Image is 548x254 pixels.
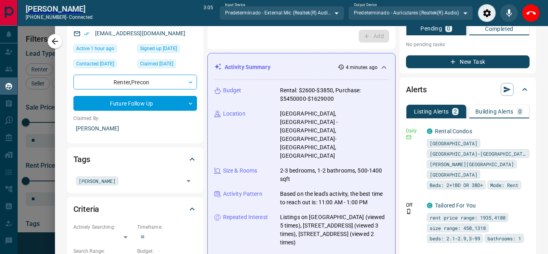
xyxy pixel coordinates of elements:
[348,6,473,20] div: Predeterminado - Auriculares (Realtek(R) Audio)
[500,4,518,22] div: Mute
[73,96,197,111] div: Future Follow Up
[95,30,186,37] a: [EMAIL_ADDRESS][DOMAIN_NAME]
[406,83,427,96] h2: Alerts
[485,26,513,32] p: Completed
[406,39,530,51] p: No pending tasks
[427,203,432,208] div: condos.ca
[430,234,480,242] span: beds: 2.1-2.9,3-99
[140,60,173,68] span: Claimed [DATE]
[430,150,527,158] span: [GEOGRAPHIC_DATA]-[GEOGRAPHIC_DATA]
[137,224,197,231] p: Timeframe:
[26,14,93,21] p: [PHONE_NUMBER] -
[406,55,530,68] button: New Task
[26,4,93,14] h2: [PERSON_NAME]
[76,45,114,53] span: Active 1 hour ago
[73,59,133,71] div: Tue Jan 24 2023
[73,150,197,169] div: Tags
[478,4,496,22] div: Audio Settings
[406,127,422,134] p: Daily
[420,26,442,31] p: Pending
[84,31,89,37] svg: Email Verified
[435,128,472,134] a: Rental Condos
[490,181,518,189] span: Mode: Rent
[518,109,522,114] p: 0
[454,109,457,114] p: 2
[73,153,90,166] h2: Tags
[406,80,530,99] div: Alerts
[225,63,270,71] p: Activity Summary
[430,160,514,168] span: [PERSON_NAME][GEOGRAPHIC_DATA]
[475,109,513,114] p: Building Alerts
[223,190,262,198] p: Activity Pattern
[73,224,133,231] p: Actively Searching:
[280,167,389,183] p: 2-3 bedrooms, 1-2 bathrooms, 500-1400 sqft
[430,139,477,147] span: [GEOGRAPHIC_DATA]
[354,2,377,8] label: Output Device
[73,75,197,89] div: Renter , Precon
[406,201,422,209] p: Off
[137,59,197,71] div: Wed Jan 10 2018
[280,190,389,207] p: Based on the lead's activity, the best time to reach out is: 11:00 AM - 1:00 PM
[225,2,246,8] label: Input Device
[435,202,476,209] a: Tailored For You
[406,209,412,214] svg: Push Notification Only
[406,134,412,140] svg: Email
[214,60,389,75] div: Activity Summary4 minutes ago
[487,234,521,242] span: bathrooms: 1
[73,44,133,55] div: Fri Sep 12 2025
[430,171,477,179] span: [GEOGRAPHIC_DATA]
[69,14,93,20] span: connected
[223,213,268,221] p: Repeated Interest
[73,203,99,215] h2: Criteria
[79,177,116,185] span: [PERSON_NAME]
[73,115,197,122] p: Claimed By:
[427,128,432,134] div: condos.ca
[447,26,450,31] p: 0
[73,122,197,135] p: [PERSON_NAME]
[414,109,449,114] p: Listing Alerts
[522,4,540,22] div: End Call
[137,44,197,55] div: Wed Jan 10 2018
[223,86,242,95] p: Budget
[223,110,246,118] p: Location
[73,199,197,219] div: Criteria
[280,110,389,160] p: [GEOGRAPHIC_DATA], [GEOGRAPHIC_DATA] - [GEOGRAPHIC_DATA], [GEOGRAPHIC_DATA]-[GEOGRAPHIC_DATA], [G...
[140,45,177,53] span: Signed up [DATE]
[183,175,194,187] button: Open
[430,224,486,232] span: size range: 450,1318
[219,6,344,20] div: Predeterminado - External Mic (Realtek(R) Audio)
[430,181,483,189] span: Beds: 2+1BD OR 3BD+
[203,4,213,22] p: 3:05
[430,213,505,221] span: rent price range: 1935,4180
[223,167,258,175] p: Size & Rooms
[76,60,114,68] span: Contacted [DATE]
[346,64,378,71] p: 4 minutes ago
[280,86,389,103] p: Rental: $2600-$3850, Purchase: $5450000-$1629000
[280,213,389,247] p: Listings on [GEOGRAPHIC_DATA] (viewed 5 times), [STREET_ADDRESS] (viewed 3 times), [STREET_ADDRES...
